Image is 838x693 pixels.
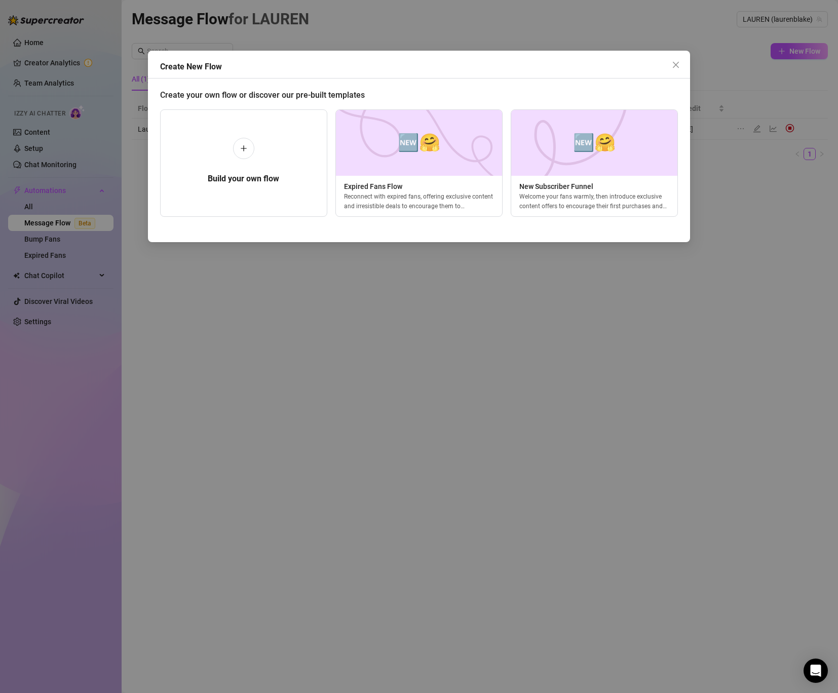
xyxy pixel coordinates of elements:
[668,61,684,69] span: Close
[804,659,828,683] div: Open Intercom Messenger
[668,57,684,73] button: Close
[240,145,247,152] span: plus
[573,129,616,156] span: 🆕🤗
[398,129,440,156] span: 🆕🤗
[160,90,365,100] span: Create your own flow or discover our pre-built templates
[336,192,502,210] div: Reconnect with expired fans, offering exclusive content and irresistible deals to encourage them ...
[672,61,680,69] span: close
[336,181,502,192] span: Expired Fans Flow
[160,61,690,73] div: Create New Flow
[511,192,677,210] div: Welcome your fans warmly, then introduce exclusive content offers to encourage their first purcha...
[208,173,279,185] h5: Build your own flow
[511,181,677,192] span: New Subscriber Funnel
